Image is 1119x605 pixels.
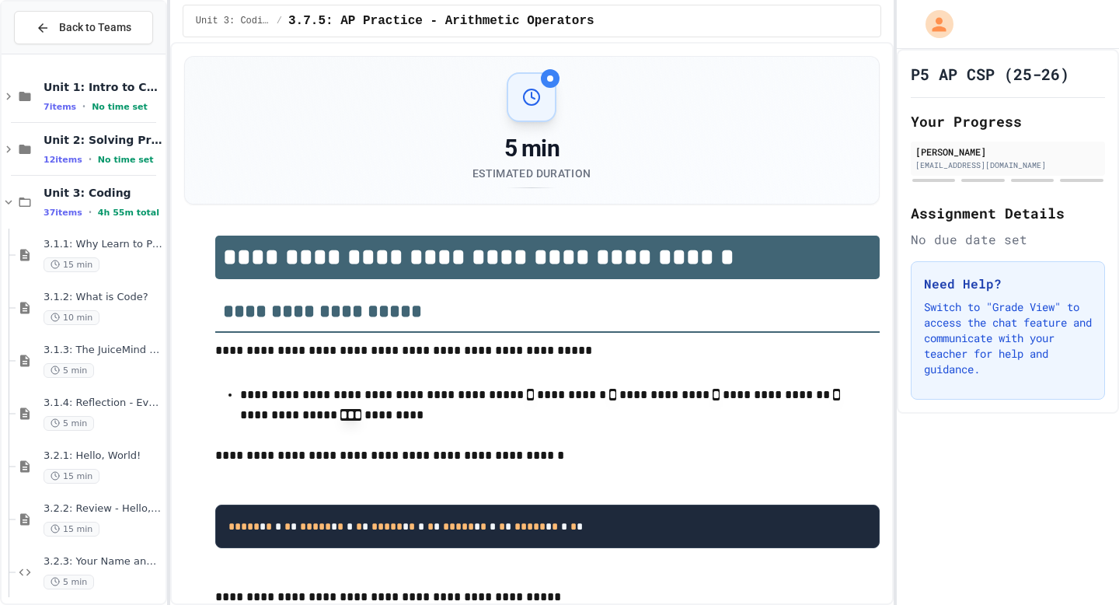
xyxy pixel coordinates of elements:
h2: Your Progress [911,110,1105,132]
h3: Need Help? [924,275,1092,293]
span: 3.2.1: Hello, World! [44,449,162,463]
span: 3.2.2: Review - Hello, World! [44,502,162,516]
button: Back to Teams [14,11,153,44]
span: 4h 55m total [98,208,159,218]
span: 3.7.5: AP Practice - Arithmetic Operators [288,12,594,30]
span: 5 min [44,416,94,431]
p: Switch to "Grade View" to access the chat feature and communicate with your teacher for help and ... [924,299,1092,377]
span: Unit 3: Coding [196,15,270,27]
div: [EMAIL_ADDRESS][DOMAIN_NAME] [915,159,1100,171]
h1: P5 AP CSP (25-26) [911,63,1069,85]
span: 12 items [44,155,82,165]
span: 15 min [44,257,99,272]
div: My Account [909,6,957,42]
h2: Assignment Details [911,202,1105,224]
span: 37 items [44,208,82,218]
span: 15 min [44,522,99,537]
span: / [277,15,282,27]
div: [PERSON_NAME] [915,145,1100,159]
span: 3.1.3: The JuiceMind IDE [44,344,162,357]
span: Unit 3: Coding [44,186,162,200]
span: 3.1.2: What is Code? [44,291,162,304]
span: 3.1.1: Why Learn to Program? [44,238,162,251]
span: • [89,153,92,166]
span: No time set [92,102,148,112]
div: Estimated Duration [472,166,591,181]
span: 3.1.4: Reflection - Evolving Technology [44,397,162,410]
div: No due date set [911,230,1105,249]
span: 5 min [44,363,94,378]
div: 5 min [472,135,591,163]
span: Back to Teams [59,19,131,36]
span: • [89,206,92,219]
span: 3.2.3: Your Name and Favorite Movie [44,555,162,568]
span: 15 min [44,469,99,484]
span: Unit 2: Solving Problems in Computer Science [44,133,162,147]
span: 5 min [44,575,94,589]
span: Unit 1: Intro to Computer Science [44,80,162,94]
span: • [82,100,85,113]
span: No time set [98,155,154,165]
span: 10 min [44,310,99,325]
span: 7 items [44,102,76,112]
